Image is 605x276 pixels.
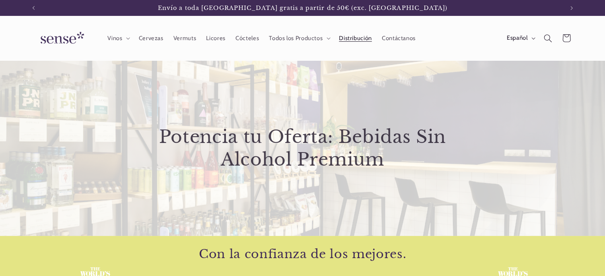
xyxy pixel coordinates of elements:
[201,29,231,47] a: Licores
[28,24,94,53] a: Sense
[382,35,416,42] span: Contáctanos
[168,29,201,47] a: Vermuts
[377,29,420,47] a: Contáctanos
[107,35,122,42] span: Vinos
[131,126,474,171] h2: Potencia tu Oferta: Bebidas Sin Alcohol Premium
[139,35,163,42] span: Cervezas
[235,35,259,42] span: Cócteles
[264,29,334,47] summary: Todos los Productos
[31,27,91,50] img: Sense
[102,29,134,47] summary: Vinos
[507,34,527,42] span: Español
[134,29,168,47] a: Cervezas
[206,35,225,42] span: Licores
[230,29,264,47] a: Cócteles
[539,29,557,47] summary: Búsqueda
[173,35,196,42] span: Vermuts
[269,35,323,42] span: Todos los Productos
[158,4,447,12] span: Envío a toda [GEOGRAPHIC_DATA] gratis a partir de 50€ (exc. [GEOGRAPHIC_DATA])
[339,35,372,42] span: Distribución
[502,30,539,46] button: Español
[334,29,377,47] a: Distribución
